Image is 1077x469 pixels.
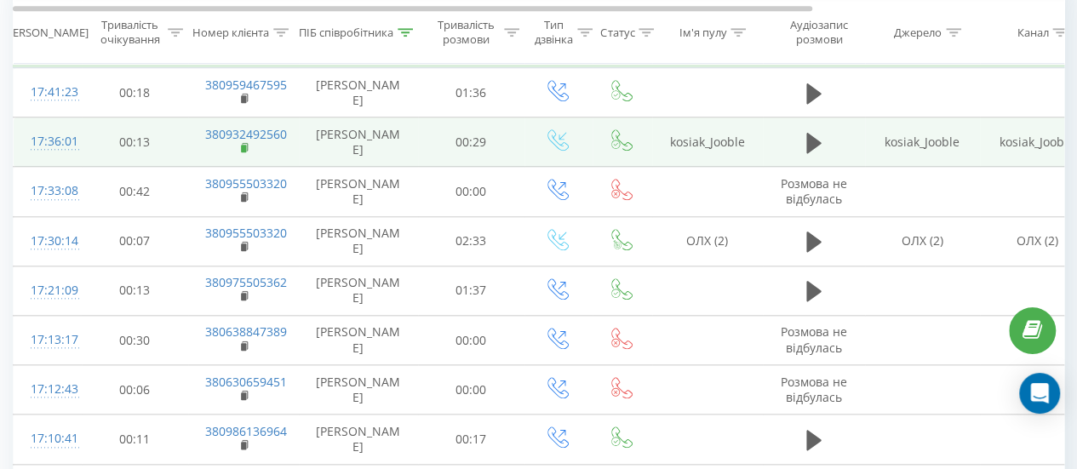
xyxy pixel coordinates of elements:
[205,225,287,241] a: 380955503320
[777,18,860,47] div: Аудіозапис розмови
[418,316,524,365] td: 00:00
[192,25,269,39] div: Номер клієнта
[82,216,188,266] td: 00:07
[679,25,726,39] div: Ім'я пулу
[205,126,287,142] a: 380932492560
[865,117,980,167] td: kosiak_Jooble
[418,266,524,315] td: 01:37
[299,365,418,415] td: [PERSON_NAME]
[652,117,763,167] td: kosiak_Jooble
[1017,25,1048,39] div: Канал
[433,18,500,47] div: Тривалість розмови
[96,18,163,47] div: Тривалість очікування
[418,68,524,117] td: 01:36
[418,216,524,266] td: 02:33
[418,117,524,167] td: 00:29
[299,68,418,117] td: [PERSON_NAME]
[418,365,524,415] td: 00:00
[31,323,65,357] div: 17:13:17
[82,266,188,315] td: 00:13
[205,175,287,192] a: 380955503320
[31,373,65,406] div: 17:12:43
[205,374,287,390] a: 380630659451
[205,323,287,340] a: 380638847389
[82,365,188,415] td: 00:06
[31,225,65,258] div: 17:30:14
[781,323,847,355] span: Розмова не відбулась
[31,274,65,307] div: 17:21:09
[418,167,524,216] td: 00:00
[82,316,188,365] td: 00:30
[31,422,65,455] div: 17:10:41
[82,415,188,464] td: 00:11
[781,374,847,405] span: Розмова не відбулась
[535,18,573,47] div: Тип дзвінка
[652,216,763,266] td: ОЛХ (2)
[205,274,287,290] a: 380975505362
[418,415,524,464] td: 00:17
[299,216,418,266] td: [PERSON_NAME]
[82,117,188,167] td: 00:13
[865,216,980,266] td: ОЛХ (2)
[82,68,188,117] td: 00:18
[299,167,418,216] td: [PERSON_NAME]
[31,174,65,208] div: 17:33:08
[781,175,847,207] span: Розмова не відбулась
[894,25,942,39] div: Джерело
[299,117,418,167] td: [PERSON_NAME]
[205,423,287,439] a: 380986136964
[82,167,188,216] td: 00:42
[3,25,89,39] div: [PERSON_NAME]
[299,266,418,315] td: [PERSON_NAME]
[299,25,393,39] div: ПІБ співробітника
[299,316,418,365] td: [PERSON_NAME]
[31,76,65,109] div: 17:41:23
[205,77,287,93] a: 380959467595
[299,415,418,464] td: [PERSON_NAME]
[600,25,634,39] div: Статус
[31,125,65,158] div: 17:36:01
[1019,373,1060,414] div: Open Intercom Messenger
